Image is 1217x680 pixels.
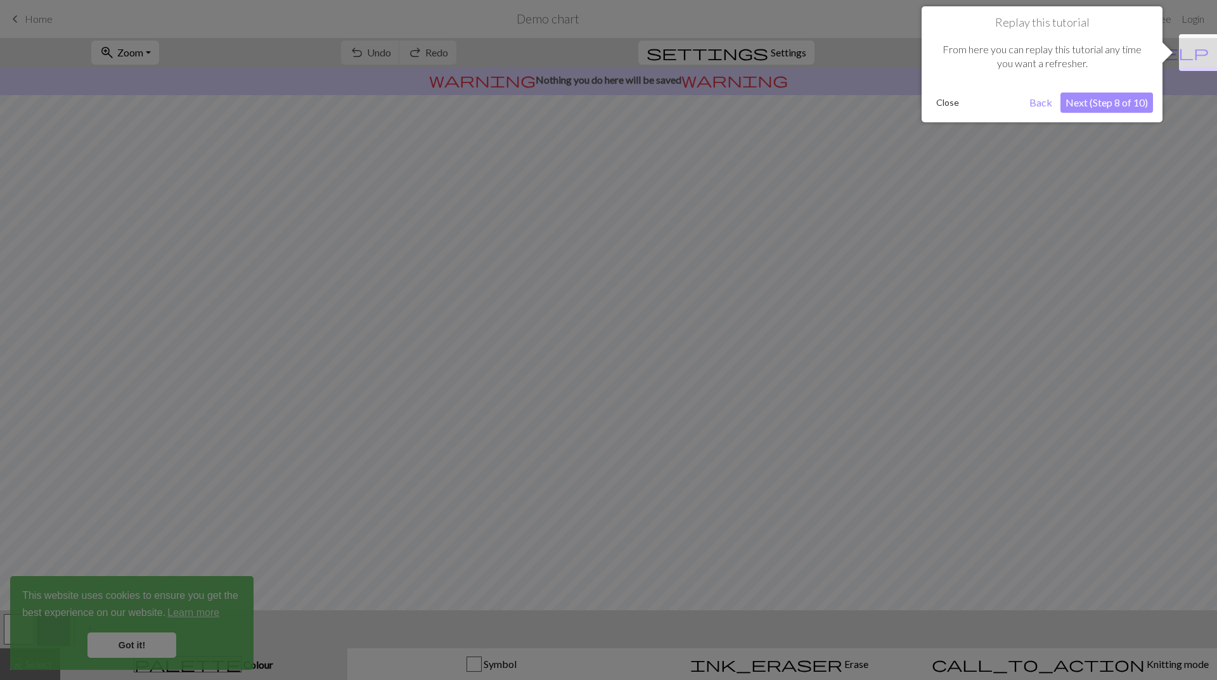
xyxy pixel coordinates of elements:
div: From here you can replay this tutorial any time you want a refresher. [931,30,1153,84]
button: Back [1024,93,1057,113]
button: Close [931,93,964,112]
div: Replay this tutorial [922,6,1162,122]
h1: Replay this tutorial [931,16,1153,30]
button: Next (Step 8 of 10) [1060,93,1153,113]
